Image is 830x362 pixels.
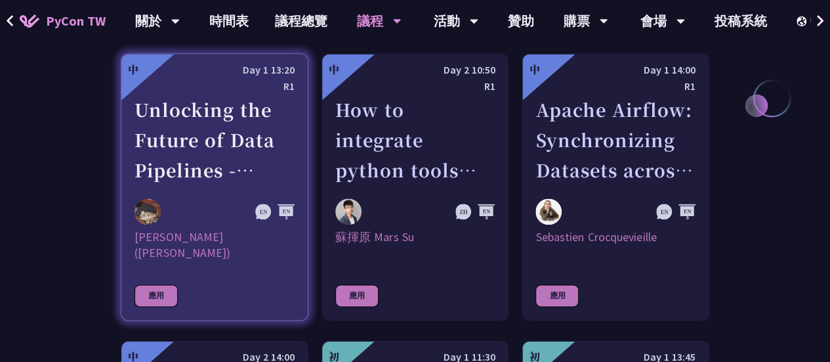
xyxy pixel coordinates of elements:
[335,78,495,95] div: R1
[135,78,295,95] div: R1
[329,62,339,78] div: 中
[135,95,295,185] div: Unlocking the Future of Data Pipelines - Apache Airflow 3
[135,229,295,261] div: [PERSON_NAME] ([PERSON_NAME])
[121,53,308,321] a: 中 Day 1 13:20 R1 Unlocking the Future of Data Pipelines - Apache Airflow 3 李唯 (Wei Lee) [PERSON_N...
[135,198,161,225] img: 李唯 (Wei Lee)
[535,229,695,261] div: Sebastien Crocquevieille
[335,198,362,225] img: 蘇揮原 Mars Su
[135,284,178,307] div: 應用
[535,78,695,95] div: R1
[797,16,810,26] img: Locale Icon
[535,62,695,78] div: Day 1 14:00
[529,62,539,78] div: 中
[135,62,295,78] div: Day 1 13:20
[335,229,495,261] div: 蘇揮原 Mars Su
[535,198,562,225] img: Sebastien Crocquevieille
[20,14,39,28] img: Home icon of PyCon TW 2025
[335,284,379,307] div: 應用
[335,62,495,78] div: Day 2 10:50
[46,11,106,31] span: PyCon TW
[7,5,119,37] a: PyCon TW
[522,53,709,321] a: 中 Day 1 14:00 R1 Apache Airflow: Synchronizing Datasets across Multiple instances Sebastien Crocq...
[128,62,138,78] div: 中
[335,95,495,185] div: How to integrate python tools with Apache Iceberg to build ETLT pipeline on Shift-Left Architecture
[535,284,579,307] div: 應用
[322,53,509,321] a: 中 Day 2 10:50 R1 How to integrate python tools with Apache Iceberg to build ETLT pipeline on Shif...
[535,95,695,185] div: Apache Airflow: Synchronizing Datasets across Multiple instances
